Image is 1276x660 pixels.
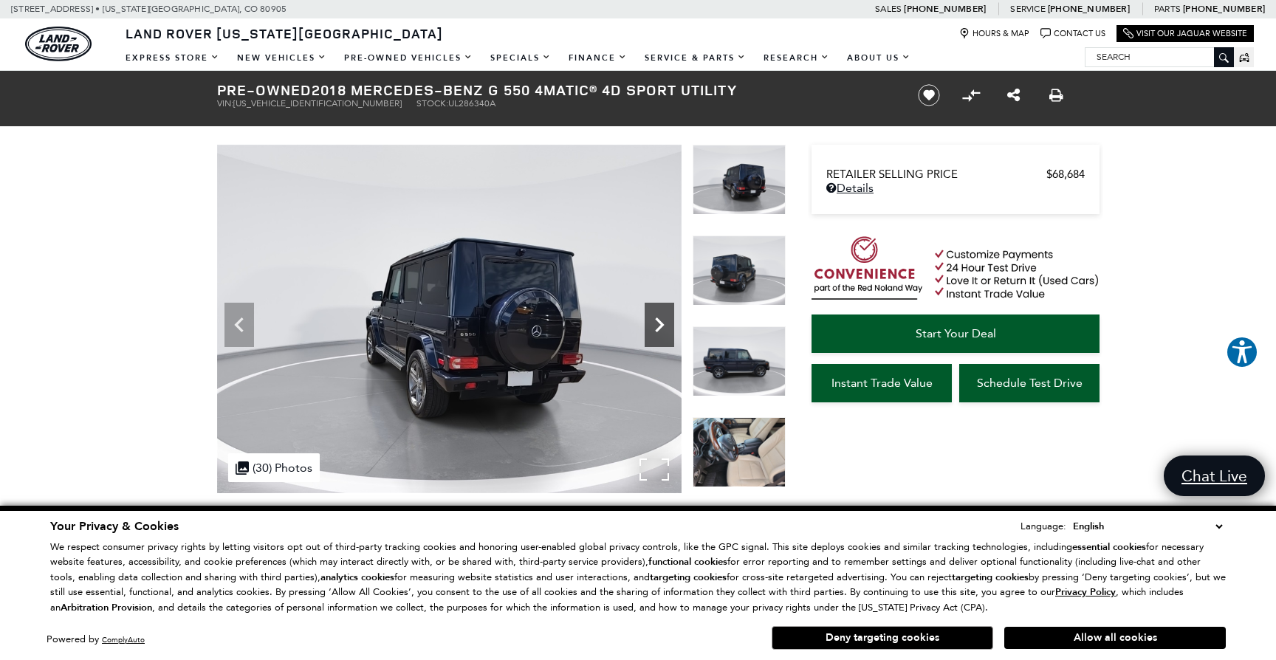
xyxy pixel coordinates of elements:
[826,181,1085,195] a: Details
[117,24,452,42] a: Land Rover [US_STATE][GEOGRAPHIC_DATA]
[916,326,996,340] span: Start Your Deal
[102,635,145,644] a: ComplyAuto
[1048,3,1130,15] a: [PHONE_NUMBER]
[1055,585,1116,599] u: Privacy Policy
[50,540,1226,616] p: We respect consumer privacy rights by letting visitors opt out of third-party tracking cookies an...
[1021,521,1066,531] div: Language:
[875,4,902,14] span: Sales
[838,45,919,71] a: About Us
[831,376,933,390] span: Instant Trade Value
[826,168,1046,181] span: Retailer Selling Price
[636,45,755,71] a: Service & Parts
[904,3,986,15] a: [PHONE_NUMBER]
[959,364,1100,402] a: Schedule Test Drive
[648,555,727,568] strong: functional cookies
[693,417,786,487] img: Used 2018 designo Mystic Blue Metallic Mercedes-Benz G 550 image 10
[952,571,1029,584] strong: targeting cookies
[481,45,560,71] a: Specials
[1164,456,1265,496] a: Chat Live
[61,601,152,614] strong: Arbitration Provision
[1174,466,1255,486] span: Chat Live
[960,84,982,106] button: Compare Vehicle
[1049,86,1063,104] a: Print this Pre-Owned 2018 Mercedes-Benz G 550 4MATIC® 4D Sport Utility
[25,27,92,61] img: Land Rover
[1010,4,1045,14] span: Service
[1226,336,1258,368] button: Explore your accessibility options
[233,98,402,109] span: [US_VEHICLE_IDENTIFICATION_NUMBER]
[650,571,727,584] strong: targeting cookies
[755,45,838,71] a: Research
[1154,4,1181,14] span: Parts
[11,4,287,14] a: [STREET_ADDRESS] • [US_STATE][GEOGRAPHIC_DATA], CO 80905
[217,80,312,100] strong: Pre-Owned
[1007,86,1020,104] a: Share this Pre-Owned 2018 Mercedes-Benz G 550 4MATIC® 4D Sport Utility
[228,45,335,71] a: New Vehicles
[117,45,228,71] a: EXPRESS STORE
[228,453,320,482] div: (30) Photos
[1040,28,1105,39] a: Contact Us
[959,28,1029,39] a: Hours & Map
[217,82,893,98] h1: 2018 Mercedes-Benz G 550 4MATIC® 4D Sport Utility
[335,45,481,71] a: Pre-Owned Vehicles
[126,24,443,42] span: Land Rover [US_STATE][GEOGRAPHIC_DATA]
[50,518,179,534] span: Your Privacy & Cookies
[560,45,636,71] a: Finance
[812,314,1100,353] a: Start Your Deal
[1123,28,1247,39] a: Visit Our Jaguar Website
[693,236,786,306] img: Used 2018 designo Mystic Blue Metallic Mercedes-Benz G 550 image 8
[1046,168,1085,181] span: $68,684
[1085,48,1233,66] input: Search
[320,571,394,584] strong: analytics cookies
[913,83,945,107] button: Save vehicle
[416,98,448,109] span: Stock:
[25,27,92,61] a: land-rover
[1183,3,1265,15] a: [PHONE_NUMBER]
[117,45,919,71] nav: Main Navigation
[772,626,993,650] button: Deny targeting cookies
[217,98,233,109] span: VIN:
[645,303,674,347] div: Next
[1226,336,1258,371] aside: Accessibility Help Desk
[224,303,254,347] div: Previous
[47,635,145,644] div: Powered by
[1072,540,1146,554] strong: essential cookies
[1069,518,1226,534] select: Language Select
[448,98,495,109] span: UL286340A
[693,145,786,215] img: Used 2018 designo Mystic Blue Metallic Mercedes-Benz G 550 image 7
[693,326,786,396] img: Used 2018 designo Mystic Blue Metallic Mercedes-Benz G 550 image 9
[826,168,1085,181] a: Retailer Selling Price $68,684
[217,145,682,493] img: Used 2018 designo Mystic Blue Metallic Mercedes-Benz G 550 image 7
[812,364,952,402] a: Instant Trade Value
[977,376,1083,390] span: Schedule Test Drive
[1004,627,1226,649] button: Allow all cookies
